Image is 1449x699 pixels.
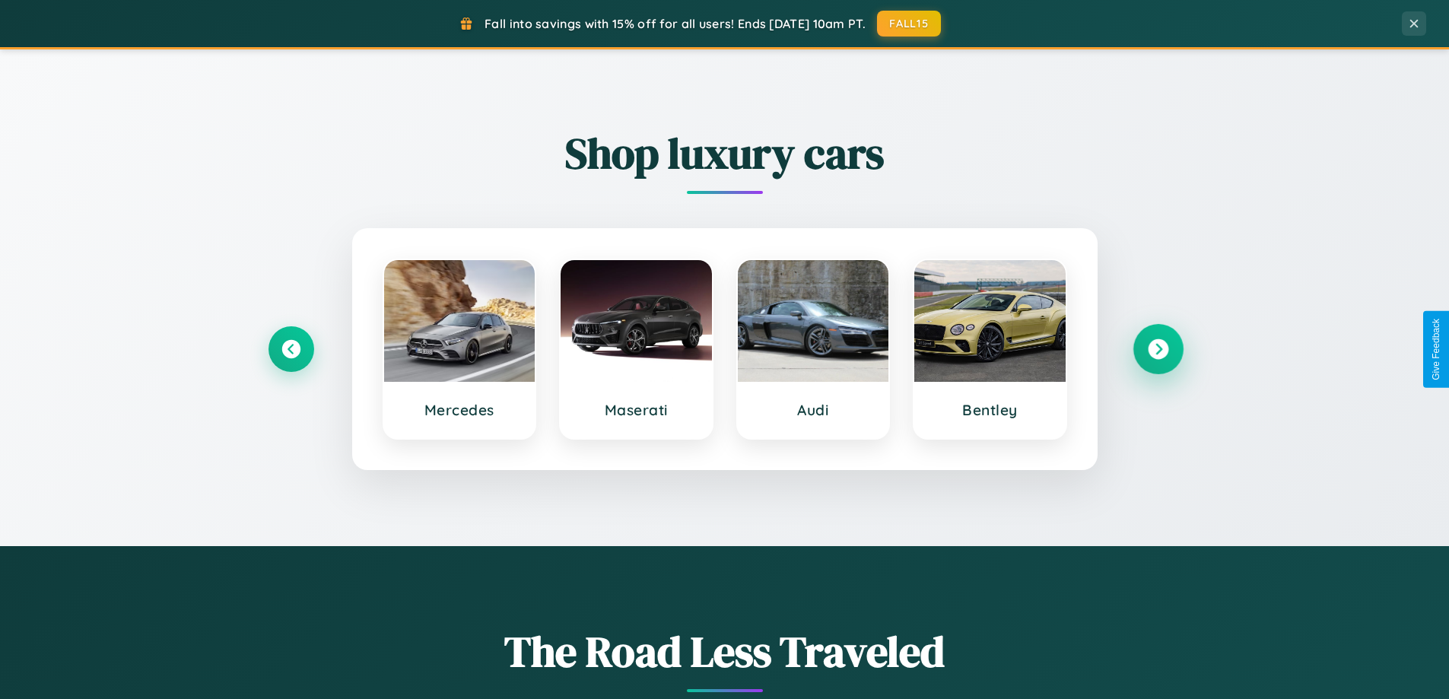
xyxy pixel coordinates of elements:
[877,11,941,37] button: FALL15
[929,401,1050,419] h3: Bentley
[269,124,1181,183] h2: Shop luxury cars
[399,401,520,419] h3: Mercedes
[1431,319,1441,380] div: Give Feedback
[269,622,1181,681] h1: The Road Less Traveled
[576,401,697,419] h3: Maserati
[753,401,874,419] h3: Audi
[485,16,866,31] span: Fall into savings with 15% off for all users! Ends [DATE] 10am PT.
